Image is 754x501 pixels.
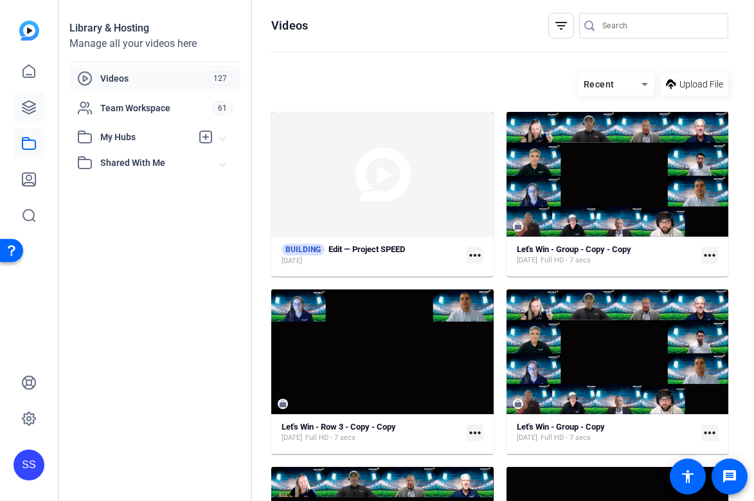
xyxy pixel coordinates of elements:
[305,433,355,443] span: Full HD - 7 secs
[517,244,631,254] strong: Let's Win - Group - Copy - Copy
[467,247,483,264] mat-icon: more_horiz
[69,150,240,176] mat-expansion-panel-header: Shared With Me
[13,450,44,480] div: SS
[100,72,208,85] span: Videos
[212,101,233,115] span: 61
[282,422,396,432] strong: Let's Win - Row 3 - Copy - Copy
[100,156,220,170] span: Shared With Me
[517,255,537,266] span: [DATE]
[282,256,302,266] span: [DATE]
[602,18,718,33] input: Search
[282,422,462,443] a: Let's Win - Row 3 - Copy - Copy[DATE]Full HD - 7 secs
[282,433,302,443] span: [DATE]
[517,422,605,432] strong: Let's Win - Group - Copy
[282,244,462,266] a: BUILDINGEdit — Project SPEED[DATE]
[584,79,615,89] span: Recent
[517,244,697,266] a: Let's Win - Group - Copy - Copy[DATE]Full HD - 7 secs
[722,469,737,484] mat-icon: message
[100,102,212,114] span: Team Workspace
[680,469,696,484] mat-icon: accessibility
[69,21,240,36] div: Library & Hosting
[208,71,233,86] span: 127
[19,21,39,41] img: blue-gradient.svg
[69,124,240,150] mat-expansion-panel-header: My Hubs
[701,424,718,441] mat-icon: more_horiz
[467,424,483,441] mat-icon: more_horiz
[69,36,240,51] div: Manage all your videos here
[553,18,569,33] mat-icon: filter_list
[541,255,591,266] span: Full HD - 7 secs
[679,78,723,91] span: Upload File
[282,244,325,255] span: BUILDING
[271,18,308,33] h1: Videos
[517,433,537,443] span: [DATE]
[517,422,697,443] a: Let's Win - Group - Copy[DATE]Full HD - 7 secs
[661,73,728,96] button: Upload File
[701,247,718,264] mat-icon: more_horiz
[541,433,591,443] span: Full HD - 7 secs
[100,131,192,144] span: My Hubs
[328,244,405,254] strong: Edit — Project SPEED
